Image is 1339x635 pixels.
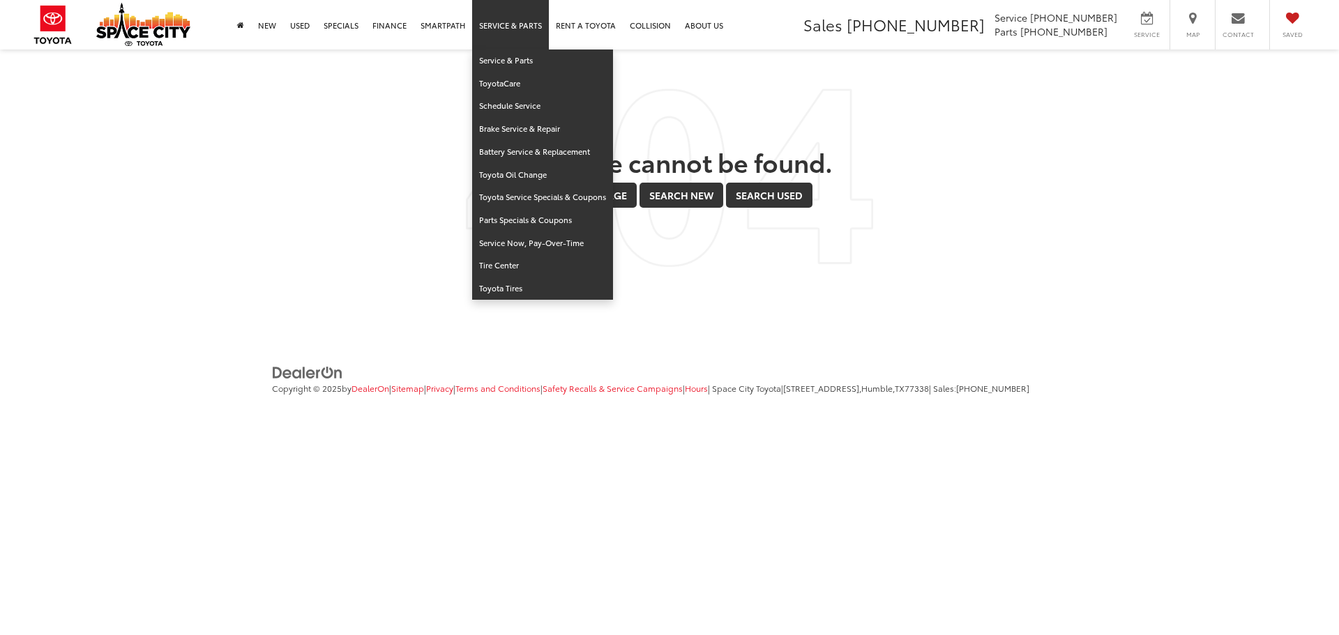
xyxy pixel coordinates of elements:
[861,382,895,394] span: Humble,
[1277,30,1308,39] span: Saved
[472,164,613,187] a: Toyota Oil Change
[994,24,1018,38] span: Parts
[391,382,424,394] a: Sitemap
[472,118,613,141] a: Brake Service & Repair
[472,254,613,277] a: Tire Center: Opens in a new tab
[895,382,905,394] span: TX
[543,382,683,394] a: Safety Recalls & Service Campaigns, Opens in a new tab
[640,183,723,208] a: Search New
[453,382,540,394] span: |
[424,382,453,394] span: |
[272,365,343,381] img: DealerOn
[726,183,812,208] a: Search Used
[472,72,613,95] a: ToyotaCare
[272,148,1067,176] h2: This page cannot be found.
[783,382,861,394] span: [STREET_ADDRESS],
[96,3,190,46] img: Space City Toyota
[272,365,343,378] a: DealerOn
[472,277,613,300] a: Toyota Tires
[1131,30,1163,39] span: Service
[472,141,613,164] a: Battery Service & Replacement
[472,186,613,209] a: Toyota Service Specials & Coupons
[472,232,613,255] a: Service Now, Pay-Over-Time
[472,95,613,118] a: Schedule Service
[929,382,1029,394] span: | Sales:
[540,382,683,394] span: |
[708,382,781,394] span: | Space City Toyota
[1177,30,1208,39] span: Map
[455,382,540,394] a: Terms and Conditions
[956,382,1029,394] span: [PHONE_NUMBER]
[472,209,613,232] a: Parts Specials & Coupons
[781,382,929,394] span: |
[847,13,985,36] span: [PHONE_NUMBER]
[1020,24,1107,38] span: [PHONE_NUMBER]
[351,382,389,394] a: DealerOn Home Page
[389,382,424,394] span: |
[342,382,389,394] span: by
[905,382,929,394] span: 77338
[272,382,342,394] span: Copyright © 2025
[803,13,842,36] span: Sales
[685,382,708,394] a: Hours
[1223,30,1254,39] span: Contact
[472,49,613,72] a: Service & Parts
[994,10,1027,24] span: Service
[426,382,453,394] a: Privacy
[683,382,708,394] span: |
[1030,10,1117,24] span: [PHONE_NUMBER]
